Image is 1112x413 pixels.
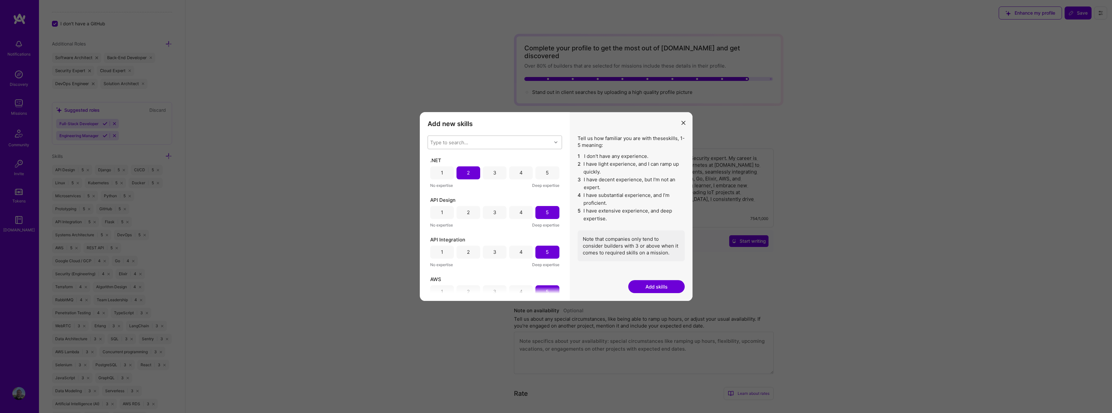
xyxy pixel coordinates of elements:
[430,139,468,146] div: Type to search...
[578,176,685,191] li: I have decent experience, but I'm not an expert.
[546,288,549,295] div: 5
[441,209,443,216] div: 1
[546,209,549,216] div: 5
[441,288,443,295] div: 1
[532,261,559,268] span: Deep expertise
[578,152,685,160] li: I don't have any experience.
[578,191,581,207] span: 4
[430,276,441,283] span: AWS
[519,169,523,176] div: 4
[493,169,496,176] div: 3
[681,121,685,125] i: icon Close
[578,160,685,176] li: I have light experience, and I can ramp up quickly.
[578,191,685,207] li: I have substantial experience, and I’m proficient.
[430,236,465,243] span: API Integration
[428,120,562,128] h3: Add new skills
[430,261,453,268] span: No expertise
[493,249,496,255] div: 3
[546,249,549,255] div: 5
[519,288,523,295] div: 4
[578,152,581,160] span: 1
[532,222,559,228] span: Deep expertise
[519,249,523,255] div: 4
[578,160,581,176] span: 2
[532,182,559,189] span: Deep expertise
[441,169,443,176] div: 1
[467,169,470,176] div: 2
[430,182,453,189] span: No expertise
[493,288,496,295] div: 3
[467,288,470,295] div: 2
[519,209,523,216] div: 4
[578,135,685,261] div: Tell us how familiar you are with these skills , 1-5 meaning:
[430,222,453,228] span: No expertise
[467,209,470,216] div: 2
[467,249,470,255] div: 2
[420,112,693,301] div: modal
[430,157,441,164] span: .NET
[493,209,496,216] div: 3
[430,197,456,203] span: API Design
[628,280,685,293] button: Add skills
[546,169,549,176] div: 5
[441,249,443,255] div: 1
[578,207,581,223] span: 5
[578,230,685,261] div: Note that companies only tend to consider builders with 3 or above when it comes to required skil...
[578,176,581,191] span: 3
[578,207,685,223] li: I have extensive experience, and deep expertise.
[554,141,557,144] i: icon Chevron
